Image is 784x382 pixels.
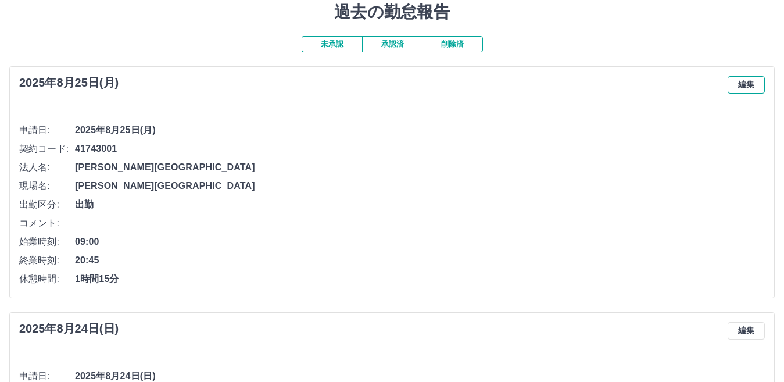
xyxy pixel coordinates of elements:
[302,36,362,52] button: 未承認
[19,179,75,193] span: 現場名:
[75,272,765,286] span: 1時間15分
[19,123,75,137] span: 申請日:
[19,142,75,156] span: 契約コード:
[75,160,765,174] span: [PERSON_NAME][GEOGRAPHIC_DATA]
[19,76,119,90] h3: 2025年8月25日(月)
[75,235,765,249] span: 09:00
[19,272,75,286] span: 休憩時間:
[19,235,75,249] span: 始業時刻:
[75,198,765,212] span: 出勤
[362,36,423,52] button: 承認済
[19,322,119,335] h3: 2025年8月24日(日)
[728,76,765,94] button: 編集
[9,2,775,22] h1: 過去の勤怠報告
[19,160,75,174] span: 法人名:
[728,322,765,340] button: 編集
[423,36,483,52] button: 削除済
[19,254,75,267] span: 終業時刻:
[19,216,75,230] span: コメント:
[19,198,75,212] span: 出勤区分:
[75,179,765,193] span: [PERSON_NAME][GEOGRAPHIC_DATA]
[75,142,765,156] span: 41743001
[75,123,765,137] span: 2025年8月25日(月)
[75,254,765,267] span: 20:45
